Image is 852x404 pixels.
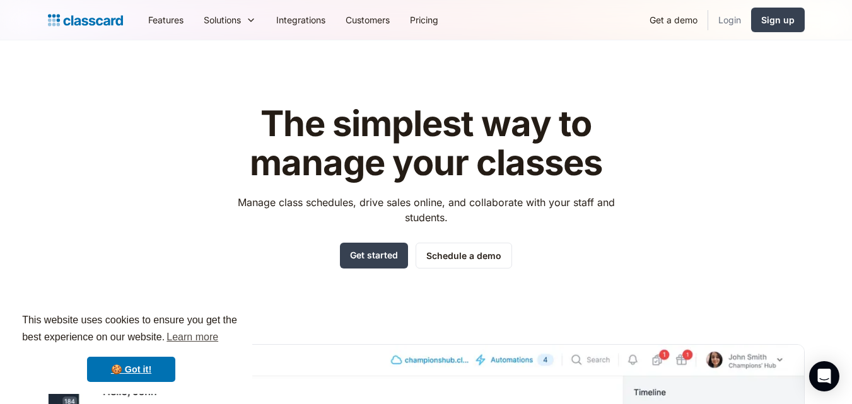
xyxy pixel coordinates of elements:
div: Open Intercom Messenger [809,361,839,391]
h1: The simplest way to manage your classes [226,105,626,182]
a: learn more about cookies [165,328,220,347]
span: This website uses cookies to ensure you get the best experience on our website. [22,313,240,347]
a: Sign up [751,8,805,32]
div: Solutions [194,6,266,34]
a: Customers [336,6,400,34]
a: Pricing [400,6,448,34]
a: dismiss cookie message [87,357,175,382]
a: Get started [340,243,408,268]
div: Solutions [204,13,241,26]
a: Integrations [266,6,336,34]
a: Schedule a demo [416,243,512,268]
a: Get a demo [639,6,708,34]
p: Manage class schedules, drive sales online, and collaborate with your staff and students. [226,195,626,225]
a: home [48,11,123,29]
div: cookieconsent [10,301,252,394]
div: Sign up [761,13,795,26]
a: Login [708,6,751,34]
a: Features [138,6,194,34]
